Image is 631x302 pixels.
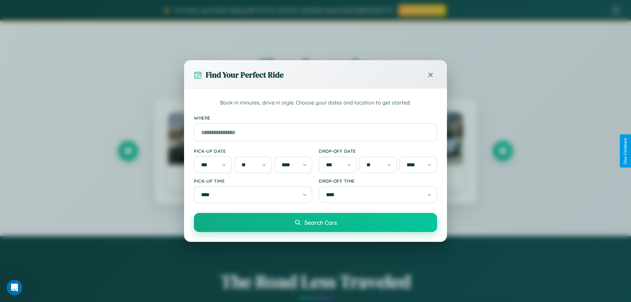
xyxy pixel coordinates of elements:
[194,213,437,232] button: Search Cars
[194,115,437,121] label: Where
[206,69,284,80] h3: Find Your Perfect Ride
[194,148,312,154] label: Pick-up Date
[304,219,337,226] span: Search Cars
[319,178,437,184] label: Drop-off Time
[319,148,437,154] label: Drop-off Date
[194,99,437,107] p: Book in minutes, drive in style. Choose your dates and location to get started.
[194,178,312,184] label: Pick-up Time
